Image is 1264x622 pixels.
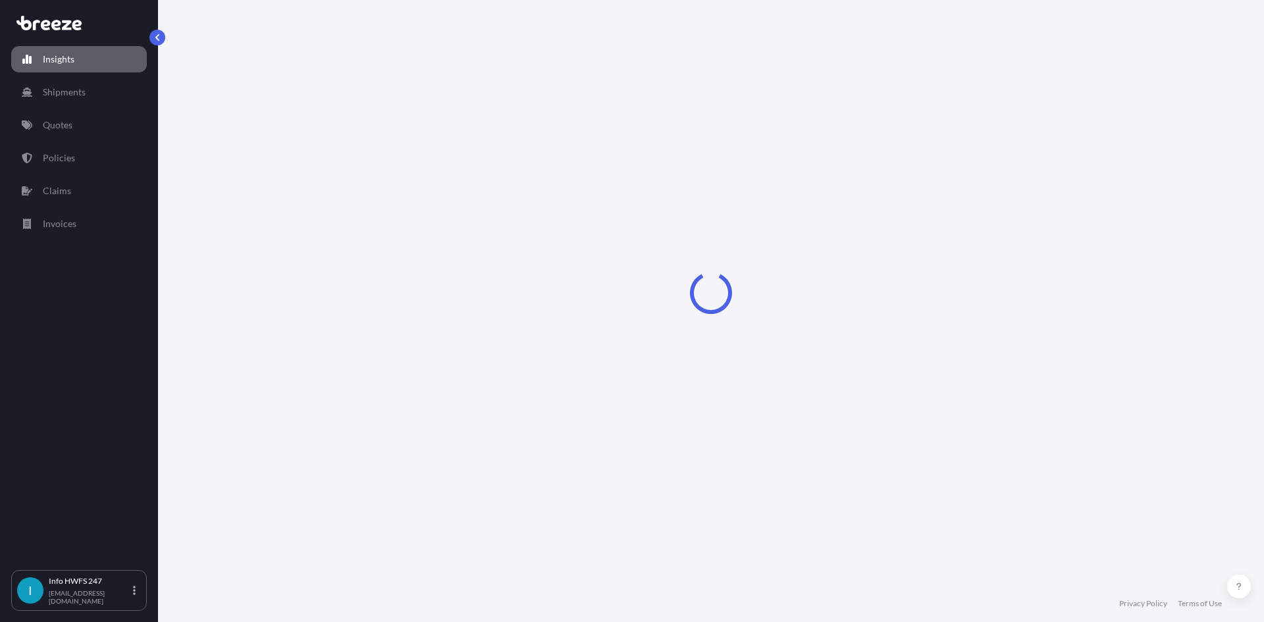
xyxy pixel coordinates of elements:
[11,79,147,105] a: Shipments
[43,151,75,165] p: Policies
[43,217,76,230] p: Invoices
[11,211,147,237] a: Invoices
[28,584,32,597] span: I
[49,576,130,586] p: Info HWFS 247
[11,112,147,138] a: Quotes
[43,53,74,66] p: Insights
[43,184,71,197] p: Claims
[1119,598,1167,609] a: Privacy Policy
[43,86,86,99] p: Shipments
[43,118,72,132] p: Quotes
[11,178,147,204] a: Claims
[11,46,147,72] a: Insights
[11,145,147,171] a: Policies
[1178,598,1222,609] a: Terms of Use
[49,589,130,605] p: [EMAIL_ADDRESS][DOMAIN_NAME]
